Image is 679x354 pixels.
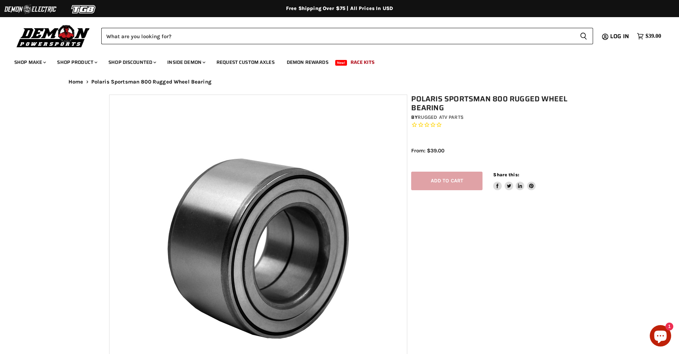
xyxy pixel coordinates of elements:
ul: Main menu [9,52,659,70]
a: Race Kits [345,55,380,70]
div: by [411,113,574,121]
aside: Share this: [493,172,536,191]
span: $39.00 [645,33,661,40]
nav: Breadcrumbs [54,79,625,85]
span: Log in [610,32,629,41]
span: From: $39.00 [411,147,444,154]
img: Demon Powersports [14,23,92,49]
a: Shop Product [52,55,102,70]
span: Polaris Sportsman 800 Rugged Wheel Bearing [91,79,211,85]
span: Share this: [493,172,519,177]
inbox-online-store-chat: Shopify online store chat [648,325,673,348]
a: Rugged ATV Parts [418,114,464,120]
form: Product [101,28,593,44]
img: Demon Electric Logo 2 [4,2,57,16]
a: Home [68,79,83,85]
a: Log in [607,33,633,40]
span: Rated 0.0 out of 5 stars 0 reviews [411,121,574,129]
a: Inside Demon [162,55,210,70]
a: $39.00 [633,31,665,41]
h1: Polaris Sportsman 800 Rugged Wheel Bearing [411,95,574,112]
img: TGB Logo 2 [57,2,111,16]
span: New! [335,60,347,66]
a: Shop Discounted [103,55,160,70]
a: Request Custom Axles [211,55,280,70]
div: Free Shipping Over $75 | All Prices In USD [54,5,625,12]
a: Shop Make [9,55,50,70]
input: Search [101,28,574,44]
button: Search [574,28,593,44]
a: Demon Rewards [281,55,334,70]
